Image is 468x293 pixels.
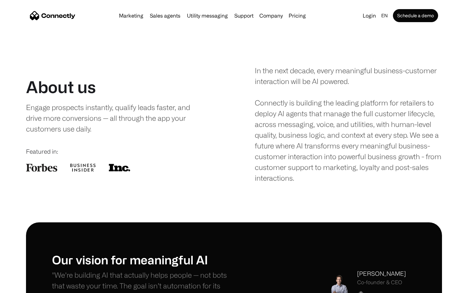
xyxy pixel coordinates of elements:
a: Utility messaging [184,13,230,18]
a: Support [232,13,256,18]
div: [PERSON_NAME] [357,269,406,278]
a: Marketing [116,13,146,18]
a: Sales agents [147,13,183,18]
a: Schedule a demo [393,9,438,22]
div: Featured in: [26,147,213,156]
ul: Language list [13,282,39,291]
div: Co-founder & CEO [357,279,406,286]
a: Pricing [286,13,308,18]
h1: Our vision for meaningful AI [52,253,234,267]
a: Login [360,11,379,20]
h1: About us [26,77,96,97]
div: In the next decade, every meaningful business-customer interaction will be AI powered. Connectly ... [255,65,442,183]
div: en [381,11,388,20]
div: Engage prospects instantly, qualify leads faster, and drive more conversions — all through the ap... [26,102,204,134]
div: Company [259,11,283,20]
aside: Language selected: English [6,281,39,291]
